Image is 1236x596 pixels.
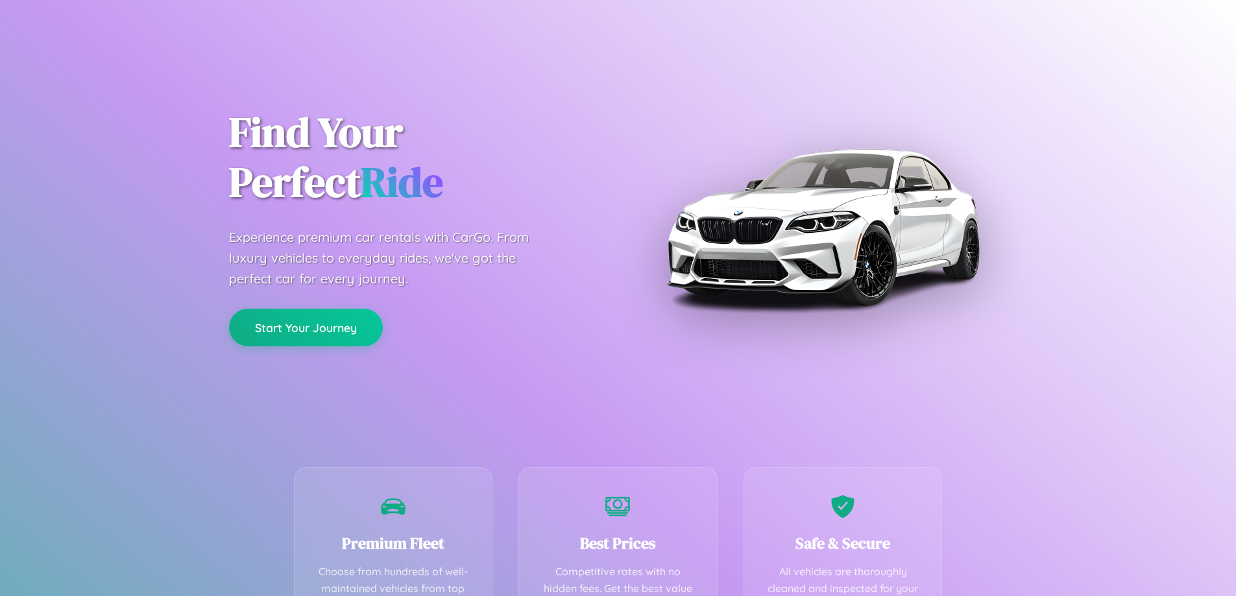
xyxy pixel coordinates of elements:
[314,532,473,554] h3: Premium Fleet
[229,309,383,346] button: Start Your Journey
[229,227,553,289] p: Experience premium car rentals with CarGo. From luxury vehicles to everyday rides, we've got the ...
[361,154,443,210] span: Ride
[660,65,985,389] img: Premium BMW car rental vehicle
[539,532,697,554] h3: Best Prices
[764,532,923,554] h3: Safe & Secure
[229,108,599,208] h1: Find Your Perfect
